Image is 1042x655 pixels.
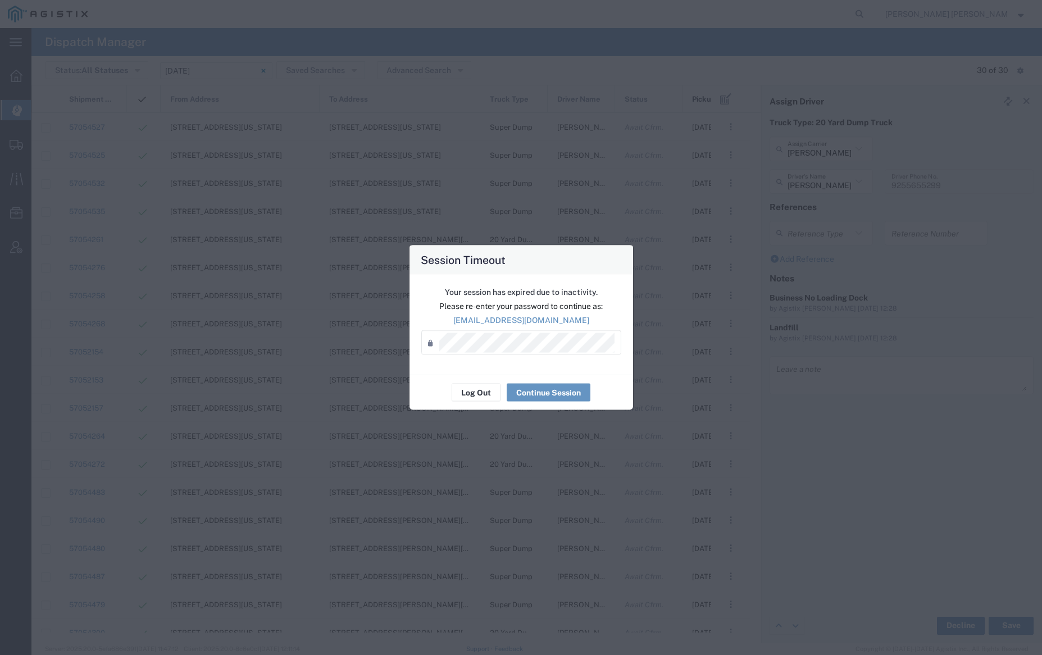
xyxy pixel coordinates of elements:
[507,384,590,402] button: Continue Session
[452,384,500,402] button: Log Out
[421,252,506,268] h4: Session Timeout
[421,286,621,298] p: Your session has expired due to inactivity.
[421,315,621,326] p: [EMAIL_ADDRESS][DOMAIN_NAME]
[421,301,621,312] p: Please re-enter your password to continue as:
